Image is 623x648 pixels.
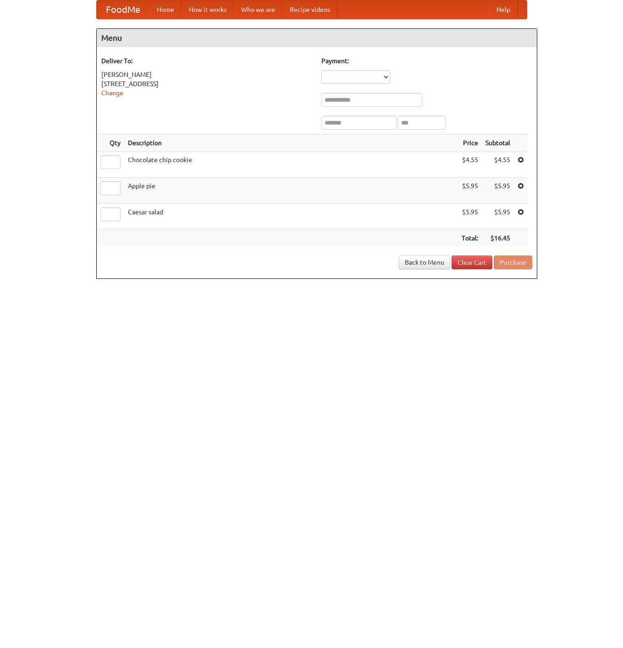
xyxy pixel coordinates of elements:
[452,256,492,269] a: Clear Cart
[494,256,532,269] button: Purchase
[101,70,312,79] div: [PERSON_NAME]
[124,178,458,204] td: Apple pie
[101,89,123,97] a: Change
[399,256,450,269] a: Back to Menu
[124,204,458,230] td: Caesar salad
[182,0,234,19] a: How it works
[101,56,312,65] h5: Deliver To:
[458,204,482,230] td: $5.95
[321,56,532,65] h5: Payment:
[482,135,514,152] th: Subtotal
[97,135,124,152] th: Qty
[458,135,482,152] th: Price
[124,135,458,152] th: Description
[282,0,337,19] a: Recipe videos
[101,79,312,88] div: [STREET_ADDRESS]
[458,178,482,204] td: $5.95
[458,152,482,178] td: $4.55
[97,0,149,19] a: FoodMe
[489,0,518,19] a: Help
[97,29,537,47] h4: Menu
[124,152,458,178] td: Chocolate chip cookie
[234,0,282,19] a: Who we are
[482,204,514,230] td: $5.95
[149,0,182,19] a: Home
[458,230,482,247] th: Total:
[482,152,514,178] td: $4.55
[482,230,514,247] th: $16.45
[482,178,514,204] td: $5.95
